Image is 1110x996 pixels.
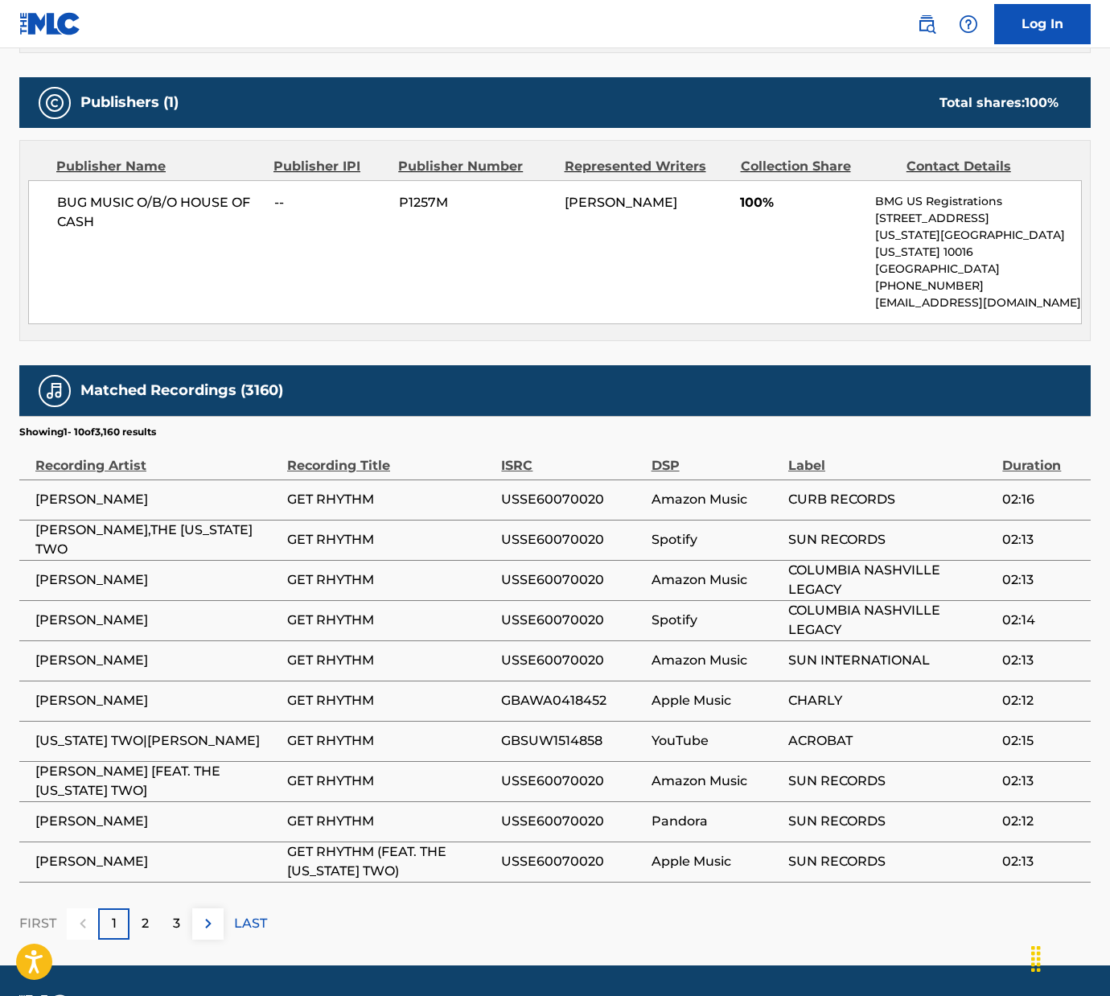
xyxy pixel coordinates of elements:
p: 2 [142,914,149,933]
span: BUG MUSIC O/B/O HOUSE OF CASH [57,193,262,232]
div: Drag [1023,935,1049,983]
div: Help [952,8,985,40]
span: SUN INTERNATIONAL [788,651,994,670]
img: help [959,14,978,34]
span: COLUMBIA NASHVILLE LEGACY [788,601,994,640]
span: GET RHYTHM [287,611,493,630]
span: 100 % [1025,95,1059,110]
span: CURB RECORDS [788,490,994,509]
span: COLUMBIA NASHVILLE LEGACY [788,561,994,599]
span: GET RHYTHM [287,651,493,670]
p: 3 [173,914,180,933]
span: GET RHYTHM (FEAT. THE [US_STATE] TWO) [287,842,493,881]
span: GET RHYTHM [287,691,493,710]
span: CHARLY [788,691,994,710]
div: Publisher Name [56,157,261,176]
span: [PERSON_NAME] [35,570,279,590]
span: 02:15 [1002,731,1083,751]
span: Pandora [652,812,780,831]
span: GET RHYTHM [287,772,493,791]
span: USSE60070020 [501,651,643,670]
span: 100% [740,193,863,212]
span: Amazon Music [652,490,780,509]
span: SUN RECORDS [788,812,994,831]
span: -- [274,193,387,212]
span: USSE60070020 [501,570,643,590]
div: Publisher IPI [273,157,386,176]
span: Apple Music [652,691,780,710]
span: 02:12 [1002,691,1083,710]
div: Label [788,439,994,475]
span: GBSUW1514858 [501,731,643,751]
span: USSE60070020 [501,611,643,630]
span: [PERSON_NAME] [35,691,279,710]
span: Amazon Music [652,570,780,590]
div: Publisher Number [398,157,552,176]
div: Recording Title [287,439,493,475]
span: P1257M [399,193,553,212]
span: SUN RECORDS [788,852,994,871]
span: GET RHYTHM [287,530,493,549]
span: GET RHYTHM [287,812,493,831]
span: GET RHYTHM [287,570,493,590]
div: Duration [1002,439,1083,475]
span: SUN RECORDS [788,772,994,791]
span: Amazon Music [652,772,780,791]
span: 02:13 [1002,852,1083,871]
span: 02:13 [1002,772,1083,791]
span: Spotify [652,611,780,630]
img: right [199,914,218,933]
span: USSE60070020 [501,530,643,549]
div: ISRC [501,439,643,475]
span: USSE60070020 [501,812,643,831]
span: SUN RECORDS [788,530,994,549]
span: [PERSON_NAME] [35,812,279,831]
p: FIRST [19,914,56,933]
span: [PERSON_NAME] [35,611,279,630]
p: [EMAIL_ADDRESS][DOMAIN_NAME] [875,294,1081,311]
div: Recording Artist [35,439,279,475]
span: [PERSON_NAME] [35,852,279,871]
p: [PHONE_NUMBER] [875,278,1081,294]
p: Showing 1 - 10 of 3,160 results [19,425,156,439]
p: BMG US Registrations [875,193,1081,210]
span: USSE60070020 [501,852,643,871]
span: [US_STATE] TWO|[PERSON_NAME] [35,731,279,751]
span: USSE60070020 [501,490,643,509]
span: Amazon Music [652,651,780,670]
span: 02:12 [1002,812,1083,831]
span: GBAWA0418452 [501,691,643,710]
div: DSP [652,439,780,475]
p: 1 [112,914,117,933]
span: ACROBAT [788,731,994,751]
span: Spotify [652,530,780,549]
span: 02:13 [1002,651,1083,670]
div: Collection Share [741,157,894,176]
span: USSE60070020 [501,772,643,791]
span: YouTube [652,731,780,751]
span: [PERSON_NAME] [565,195,677,210]
p: LAST [234,914,267,933]
div: Represented Writers [565,157,729,176]
span: [PERSON_NAME] [FEAT. THE [US_STATE] TWO] [35,762,279,801]
img: MLC Logo [19,12,81,35]
h5: Matched Recordings (3160) [80,381,283,400]
img: search [917,14,936,34]
span: Apple Music [652,852,780,871]
iframe: Chat Widget [1030,919,1110,996]
span: [PERSON_NAME] [35,490,279,509]
span: 02:14 [1002,611,1083,630]
p: [US_STATE][GEOGRAPHIC_DATA][US_STATE] 10016 [875,227,1081,261]
span: 02:16 [1002,490,1083,509]
img: Publishers [45,93,64,113]
a: Log In [994,4,1091,44]
span: 02:13 [1002,530,1083,549]
div: Contact Details [906,157,1060,176]
span: 02:13 [1002,570,1083,590]
div: Total shares: [939,93,1059,113]
a: Public Search [911,8,943,40]
img: Matched Recordings [45,381,64,401]
span: GET RHYTHM [287,731,493,751]
span: GET RHYTHM [287,490,493,509]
